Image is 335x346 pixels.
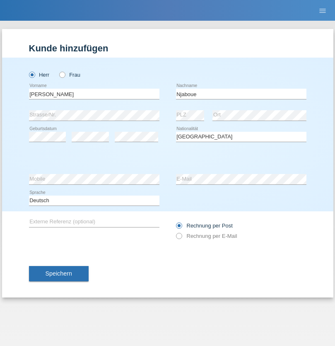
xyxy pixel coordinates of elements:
input: Frau [59,72,65,77]
span: Speichern [46,270,72,277]
input: Rechnung per Post [176,223,181,233]
label: Rechnung per E-Mail [176,233,237,239]
input: Rechnung per E-Mail [176,233,181,243]
h1: Kunde hinzufügen [29,43,306,53]
label: Herr [29,72,50,78]
a: menu [314,8,331,13]
i: menu [318,7,327,15]
button: Speichern [29,266,89,282]
label: Frau [59,72,80,78]
input: Herr [29,72,34,77]
label: Rechnung per Post [176,223,233,229]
